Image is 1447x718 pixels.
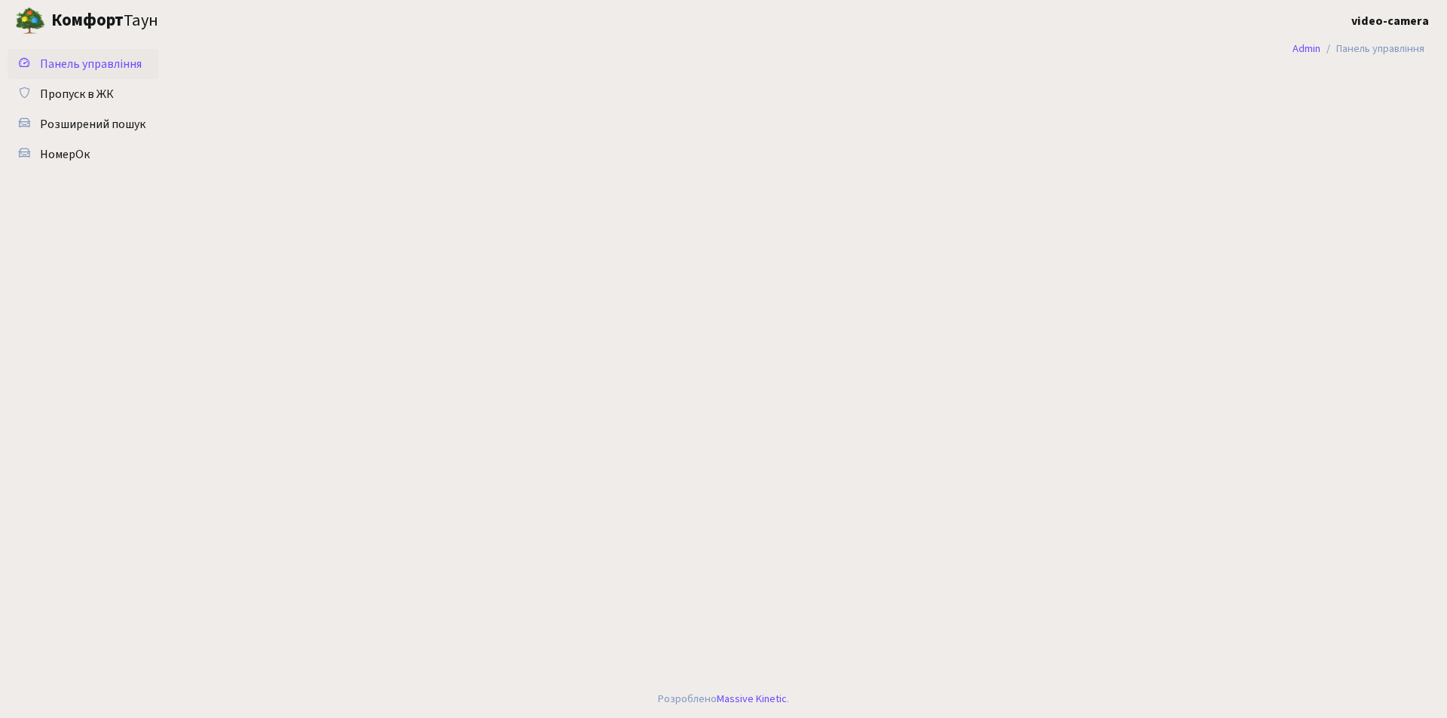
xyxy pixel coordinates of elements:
div: Розроблено . [658,691,789,707]
span: Панель управління [40,56,142,72]
b: Комфорт [51,8,124,32]
nav: breadcrumb [1270,33,1447,65]
a: НомерОк [8,139,158,170]
img: logo.png [15,6,45,36]
b: video-camera [1351,13,1429,29]
a: Панель управління [8,49,158,79]
span: Пропуск в ЖК [40,86,114,102]
a: Розширений пошук [8,109,158,139]
a: Пропуск в ЖК [8,79,158,109]
a: video-camera [1351,12,1429,30]
span: Таун [51,8,158,34]
span: НомерОк [40,146,90,163]
button: Переключити навігацію [188,8,226,33]
a: Admin [1293,41,1320,57]
span: Розширений пошук [40,116,145,133]
a: Massive Kinetic [717,691,787,707]
li: Панель управління [1320,41,1424,57]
